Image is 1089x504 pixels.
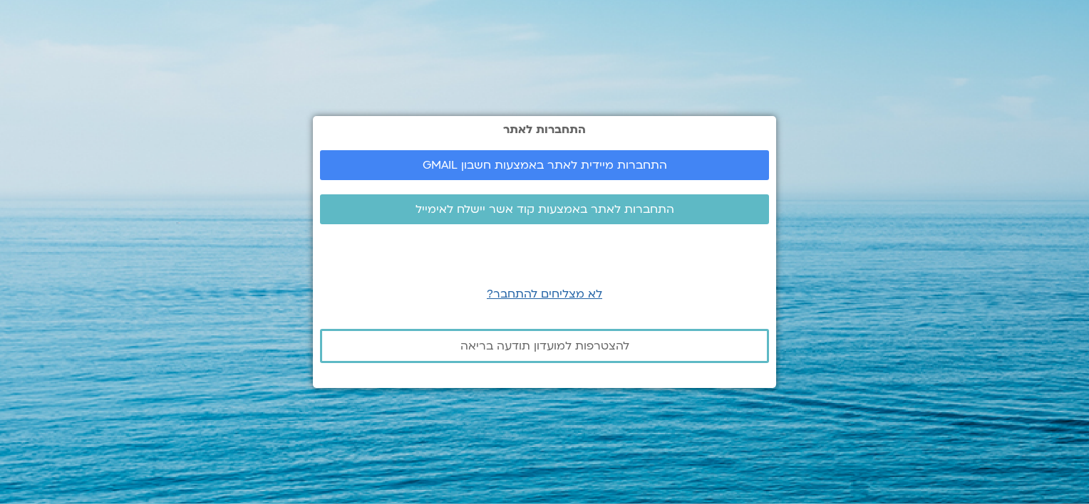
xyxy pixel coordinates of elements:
h2: התחברות לאתר [320,123,769,136]
span: התחברות מיידית לאתר באמצעות חשבון GMAIL [423,159,667,172]
span: התחברות לאתר באמצעות קוד אשר יישלח לאימייל [416,203,674,216]
a: התחברות מיידית לאתר באמצעות חשבון GMAIL [320,150,769,180]
span: להצטרפות למועדון תודעה בריאה [460,340,629,352]
a: התחברות לאתר באמצעות קוד אשר יישלח לאימייל [320,194,769,224]
a: להצטרפות למועדון תודעה בריאה [320,329,769,363]
a: לא מצליחים להתחבר? [487,286,602,302]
